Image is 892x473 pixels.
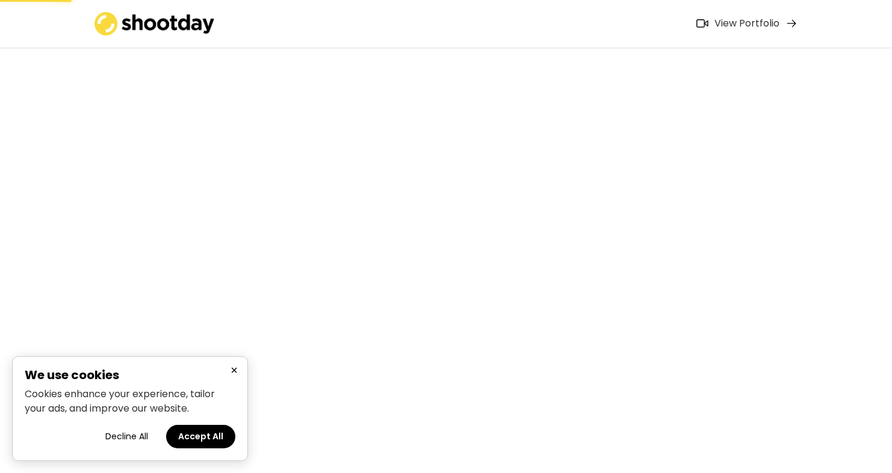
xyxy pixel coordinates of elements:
img: Icon%20feather-video%402x.png [696,19,708,28]
p: Cookies enhance your experience, tailor your ads, and improve our website. [25,387,235,416]
button: Decline all cookies [93,425,160,448]
div: View Portfolio [714,17,779,30]
img: shootday_logo.png [94,12,215,36]
button: Accept all cookies [166,425,235,448]
button: Close cookie banner [227,363,241,378]
h2: We use cookies [25,369,235,381]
